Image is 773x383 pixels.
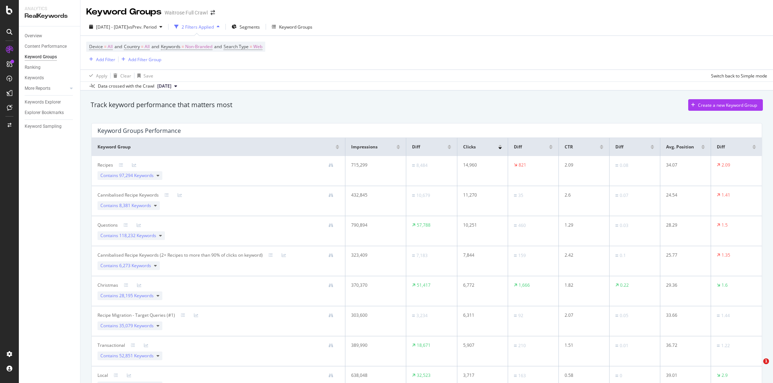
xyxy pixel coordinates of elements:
div: 163 [518,373,526,379]
span: Diff [514,144,522,150]
div: 1.35 [722,252,730,258]
div: Keywords [25,74,44,82]
div: 2.09 [565,162,599,168]
div: Keyword Groups Performance [97,127,181,134]
div: Track keyword performance that matters most [91,100,232,110]
div: 0.08 [620,162,628,169]
button: 2 Filters Applied [171,21,223,33]
button: Add Filter Group [119,55,161,64]
span: Diff [412,144,420,150]
img: Equal [615,375,618,377]
button: Save [134,70,153,81]
div: Ranking [25,64,41,71]
div: 10,679 [416,192,430,199]
span: 97,294 Keywords [119,172,154,178]
div: Waitrose Full Crawl [165,9,208,16]
span: Non-Branded [185,42,212,52]
img: Equal [717,315,720,317]
div: 2 Filters Applied [182,24,214,30]
span: Contains [100,232,156,239]
div: 3,234 [416,312,428,319]
div: 0.58 [565,372,599,379]
span: CTR [565,144,573,150]
img: Equal [615,254,618,257]
span: Segments [240,24,260,30]
div: Content Performance [25,43,67,50]
button: [DATE] - [DATE]vsPrev. Period [86,21,165,33]
div: Cannibalised Recipe Keywords [97,192,159,198]
div: 210 [518,342,526,349]
div: 39.01 [666,372,701,379]
a: Content Performance [25,43,75,50]
img: Equal [615,164,618,167]
img: Equal [412,194,415,197]
div: Keyword Groups [279,24,312,30]
div: 57,788 [417,222,431,228]
img: Equal [514,254,517,257]
span: Keyword Group [97,144,131,150]
div: 24.54 [666,192,701,198]
div: Keyword Groups [25,53,57,61]
span: 2024 Oct. 17th [157,83,171,89]
div: 460 [518,222,526,229]
div: 7,183 [416,252,428,259]
span: 52,851 Keywords [119,353,154,359]
div: 0.07 [620,192,628,199]
span: = [141,43,144,50]
div: 715,299 [351,162,395,168]
img: Equal [514,345,517,347]
div: 1.51 [565,342,599,349]
div: 8,484 [416,162,428,169]
img: Equal [412,254,415,257]
span: Contains [100,262,151,269]
div: 2.09 [722,162,730,168]
div: 5,907 [463,342,498,349]
div: Keywords Explorer [25,98,61,106]
div: 18,671 [417,342,431,349]
span: Contains [100,172,154,179]
span: Contains [100,323,154,329]
img: Equal [514,224,517,227]
span: = [182,43,184,50]
div: Recipes [97,162,113,168]
div: 1.44 [721,312,730,319]
div: 34.07 [666,162,701,168]
div: More Reports [25,85,50,92]
div: 25.77 [666,252,701,258]
div: Analytics [25,6,74,12]
a: Ranking [25,64,75,71]
span: Diff [615,144,623,150]
span: Device [89,43,103,50]
div: 2.9 [722,372,728,379]
button: Segments [229,21,263,33]
div: 7,844 [463,252,498,258]
div: Transactional [97,342,125,349]
div: 10,251 [463,222,498,228]
span: All [108,42,113,52]
div: 2.42 [565,252,599,258]
img: Equal [412,164,415,167]
div: 6,311 [463,312,498,319]
span: Contains [100,353,154,359]
div: Apply [96,73,107,79]
div: 32,523 [417,372,431,379]
span: Impressions [351,144,378,150]
div: 1.6 [722,282,728,289]
img: Equal [514,375,517,377]
div: 1.22 [721,342,730,349]
div: 35 [518,192,523,199]
img: Equal [615,345,618,347]
img: Equal [514,315,517,317]
div: 92 [518,312,523,319]
div: 1.82 [565,282,599,289]
span: Country [124,43,140,50]
span: Contains [100,202,151,209]
div: 0.01 [620,342,628,349]
div: 33.66 [666,312,701,319]
div: 0.1 [620,252,626,259]
div: 1.29 [565,222,599,228]
img: Equal [717,345,720,347]
span: Keywords [161,43,180,50]
div: 389,990 [351,342,395,349]
span: = [104,43,107,50]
